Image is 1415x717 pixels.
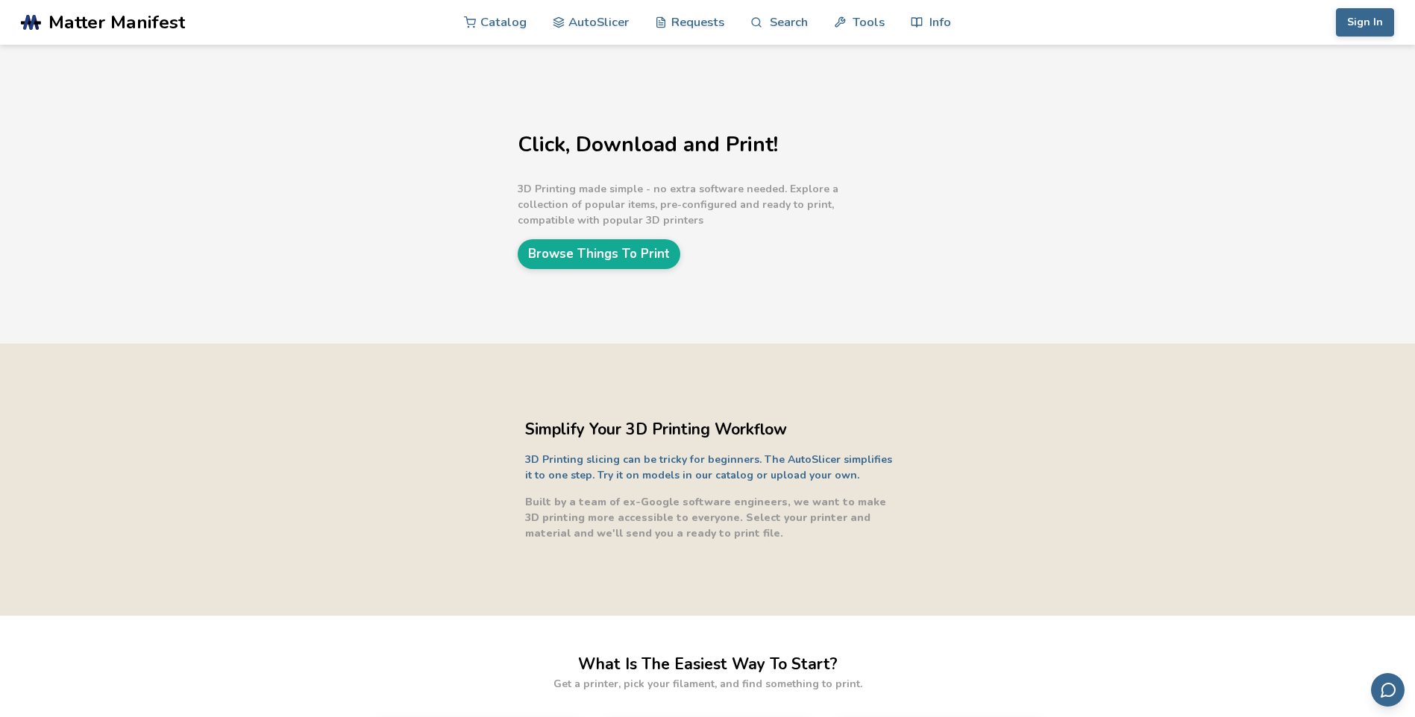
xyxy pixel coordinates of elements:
[525,418,898,441] h2: Simplify Your 3D Printing Workflow
[518,239,680,268] a: Browse Things To Print
[1336,8,1394,37] button: Sign In
[578,653,838,676] h2: What Is The Easiest Way To Start?
[525,452,898,483] p: 3D Printing slicing can be tricky for beginners. The AutoSlicer simplifies it to one step. Try it...
[1371,673,1405,707] button: Send feedback via email
[525,494,898,541] p: Built by a team of ex-Google software engineers, we want to make 3D printing more accessible to e...
[518,181,891,228] p: 3D Printing made simple - no extra software needed. Explore a collection of popular items, pre-co...
[553,676,862,692] p: Get a printer, pick your filament, and find something to print.
[518,133,891,157] h1: Click, Download and Print!
[48,12,185,33] span: Matter Manifest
